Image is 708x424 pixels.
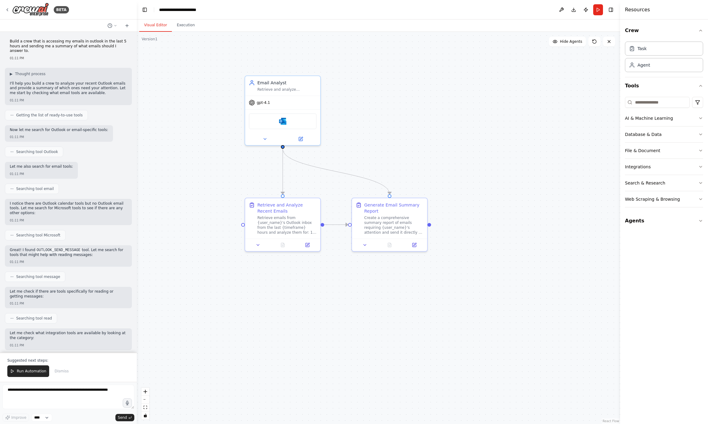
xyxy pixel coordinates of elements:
[10,128,108,133] p: Now let me search for Outlook or email-specific tools:
[10,71,45,76] button: ▶Thought process
[10,81,127,96] p: I'll help you build a crew to analyze your recent Outlook emails and provide a summary of which o...
[159,7,196,13] nav: breadcrumb
[10,56,127,60] div: 01:11 PM
[324,222,348,228] g: Edge from 36f84309-814d-47c8-8e1e-8375e259d41c to 898a8e61-d0bb-475c-bb47-a1c94f6af3eb
[123,398,132,408] button: Click to speak your automation idea
[257,100,270,105] span: gpt-4.1
[122,22,132,29] button: Start a new chat
[257,202,317,214] div: Retrieve and Analyze Recent Emails
[118,415,127,420] span: Send
[279,118,286,125] img: Microsoft Outlook
[10,331,127,340] p: Let me check what integration tools are available by looking at the category:
[10,164,73,169] p: Let me also search for email tools:
[280,149,286,194] g: Edge from f23682df-21ed-4d66-8624-0f6bbfc30d26 to 36f84309-814d-47c8-8e1e-8375e259d41c
[142,37,158,42] div: Version 1
[364,202,423,214] div: Generate Email Summary Report
[625,180,665,186] div: Search & Research
[7,365,49,377] button: Run Automation
[10,260,127,264] div: 01:11 PM
[404,241,425,249] button: Open in side panel
[139,19,172,32] button: Visual Editor
[625,143,703,159] button: File & Document
[625,196,680,202] div: Web Scraping & Browsing
[10,135,108,139] div: 01:11 PM
[141,388,149,396] button: zoom in
[11,415,26,420] span: Improve
[7,358,129,363] p: Suggested next steps:
[625,191,703,207] button: Web Scraping & Browsing
[607,5,615,14] button: Hide right sidebar
[10,248,127,258] p: Great! I found tool. Let me search for tools that might help with reading messages:
[16,149,58,154] span: Searching tool Outlook
[2,414,29,422] button: Improve
[141,396,149,404] button: zoom out
[245,75,321,146] div: Email AnalystRetrieve and analyze {user_name}'s Outlook emails from the last {timeframe} hours, f...
[377,241,403,249] button: No output available
[283,135,318,143] button: Open in side panel
[297,241,318,249] button: Open in side panel
[625,6,650,13] h4: Resources
[625,148,660,154] div: File & Document
[549,37,586,46] button: Hide Agents
[364,215,423,235] div: Create a comprehensive summary report of emails requiring {user_name}'s attention and send it dir...
[625,77,703,94] button: Tools
[140,5,149,14] button: Hide left sidebar
[10,289,127,299] p: Let me check if there are tools specifically for reading or getting messages:
[257,87,317,92] div: Retrieve and analyze {user_name}'s Outlook emails from the last {timeframe} hours, filtering out ...
[16,316,52,321] span: Searching tool read
[115,414,134,421] button: Send
[10,98,127,103] div: 01:11 PM
[141,388,149,419] div: React Flow controls
[35,247,82,253] code: OUTLOOK_SEND_MESSAGE
[10,218,127,223] div: 01:11 PM
[172,19,200,32] button: Execution
[625,212,703,229] button: Agents
[257,215,317,235] div: Retrieve emails from {user_name}'s Outlook inbox from the last {timeframe} hours and analyze them...
[52,365,72,377] button: Dismiss
[16,186,54,191] span: Searching tool email
[54,6,69,13] div: BETA
[625,22,703,39] button: Crew
[280,149,393,194] g: Edge from f23682df-21ed-4d66-8624-0f6bbfc30d26 to 898a8e61-d0bb-475c-bb47-a1c94f6af3eb
[16,113,83,118] span: Getting the list of ready-to-use tools
[10,172,73,176] div: 01:11 PM
[12,3,49,16] img: Logo
[105,22,120,29] button: Switch to previous chat
[17,369,46,374] span: Run Automation
[16,233,60,238] span: Searching tool Microsoft
[625,175,703,191] button: Search & Research
[141,411,149,419] button: toggle interactivity
[55,369,69,374] span: Dismiss
[10,201,127,216] p: I notice there are Outlook calendar tools but no Outlook email tools. Let me search for Microsoft...
[10,301,127,306] div: 01:11 PM
[625,115,673,121] div: AI & Machine Learning
[625,110,703,126] button: AI & Machine Learning
[625,39,703,77] div: Crew
[625,159,703,175] button: Integrations
[625,94,703,212] div: Tools
[10,71,13,76] span: ▶
[10,343,127,348] div: 01:11 PM
[625,131,662,137] div: Database & Data
[560,39,582,44] span: Hide Agents
[10,39,127,53] p: Build a crew that is accessing my emails in outlook in the last 5 hours and sending me a summary ...
[141,404,149,411] button: fit view
[270,241,296,249] button: No output available
[257,80,317,86] div: Email Analyst
[625,164,651,170] div: Integrations
[351,198,428,252] div: Generate Email Summary ReportCreate a comprehensive summary report of emails requiring {user_name...
[15,71,45,76] span: Thought process
[637,62,650,68] div: Agent
[603,419,619,423] a: React Flow attribution
[637,46,647,52] div: Task
[16,274,60,279] span: Searching tool message
[625,126,703,142] button: Database & Data
[245,198,321,252] div: Retrieve and Analyze Recent EmailsRetrieve emails from {user_name}'s Outlook inbox from the last ...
